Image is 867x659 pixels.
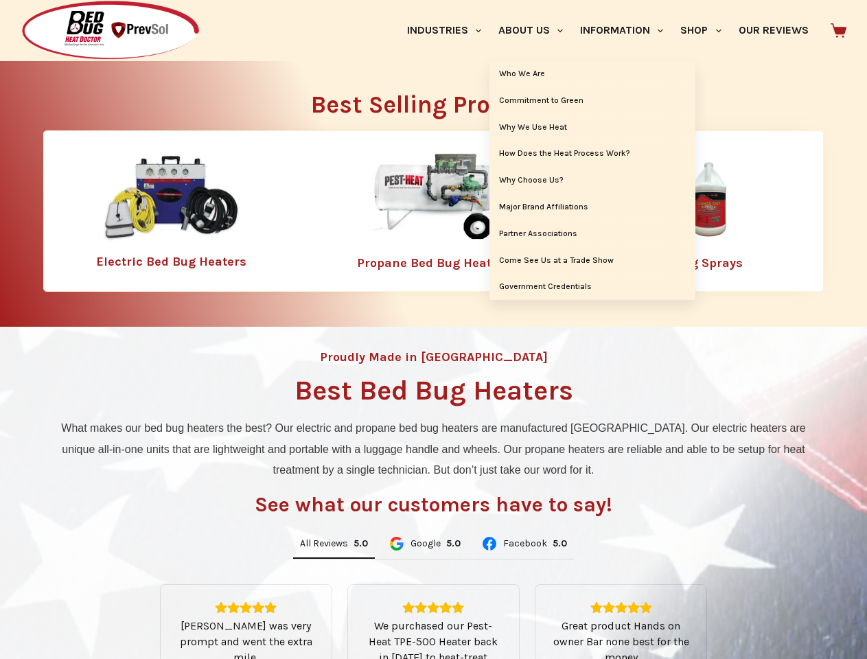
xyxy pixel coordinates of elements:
a: Partner Associations [489,221,695,247]
div: 5.0 [446,537,461,550]
button: Open LiveChat chat widget [11,5,52,47]
a: Government Credentials [489,274,695,300]
a: Major Brand Affiliations [489,194,695,220]
a: Why We Use Heat [489,115,695,141]
a: Commitment to Green [489,88,695,114]
div: Rating: 5.0 out of 5 [177,601,315,614]
span: All Reviews [300,539,348,548]
h1: Best Bed Bug Heaters [294,377,573,404]
h3: See what our customers have to say! [255,494,612,515]
div: Rating: 5.0 out of 5 [365,601,502,614]
div: Rating: 5.0 out of 5 [354,537,368,550]
a: Why Choose Us? [489,167,695,194]
div: 5.0 [354,537,368,550]
p: What makes our bed bug heaters the best? Our electric and propane bed bug heaters are manufacture... [50,418,817,481]
h2: Best Selling Products [43,93,824,117]
div: Rating: 5.0 out of 5 [552,601,690,614]
div: 5.0 [553,537,567,550]
div: Rating: 5.0 out of 5 [553,537,567,550]
span: Google [411,539,441,548]
a: Electric Bed Bug Heaters [96,254,246,269]
div: Rating: 5.0 out of 5 [446,537,461,550]
a: Come See Us at a Trade Show [489,248,695,274]
a: Who We Are [489,61,695,87]
a: Propane Bed Bug Heaters [357,255,511,270]
a: How Does the Heat Process Work? [489,141,695,167]
h4: Proudly Made in [GEOGRAPHIC_DATA] [320,351,548,363]
span: Facebook [503,539,547,548]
